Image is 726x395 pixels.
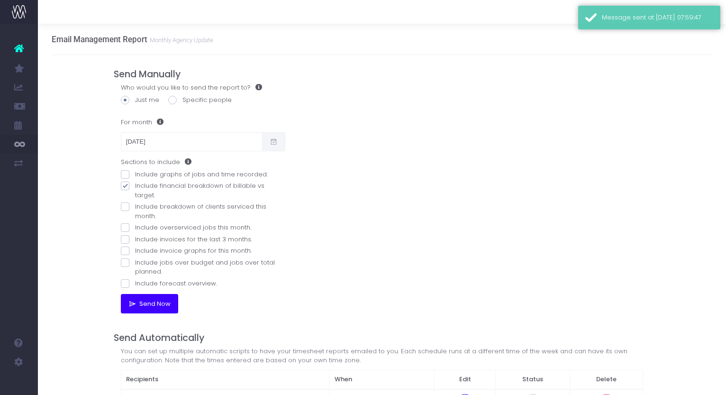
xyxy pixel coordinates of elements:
small: Monthly Agency Update [147,35,213,44]
th: Edit [434,370,496,389]
th: Recipients [121,370,330,389]
label: Specific people [168,95,232,105]
th: Status [496,370,570,389]
th: Delete [570,370,643,389]
div: Message sent at [DATE] 07:59:47 [602,13,713,22]
label: Who would you like to send the report to? [121,83,262,92]
label: Sections to include [121,157,191,167]
label: Include forecast overview. [121,279,285,288]
label: Include invoice graphs for this month. [121,246,285,256]
label: Include jobs over budget and jobs over total planned. [121,258,285,276]
button: Send Now [121,294,178,313]
label: Include breakdown of clients serviced this month. [121,202,285,220]
img: images/default_profile_image.png [12,376,26,390]
h4: Send Automatically [114,332,650,343]
h4: Send Manually [114,69,650,80]
label: Include invoices for the last 3 months. [121,235,285,244]
label: Include financial breakdown of billable vs target. [121,181,285,200]
label: Just me [121,95,159,105]
label: For month [121,113,163,132]
label: Include overserviced jobs this month. [121,223,285,232]
h3: Email Management Report [52,35,213,44]
span: Send Now [136,300,171,308]
th: When [330,370,434,389]
label: Include graphs of jobs and time recorded. [121,170,285,179]
input: Select date [121,132,263,151]
div: You can set up multiple automatic scripts to have your timesheet reports emailed to you. Each sch... [121,347,643,365]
